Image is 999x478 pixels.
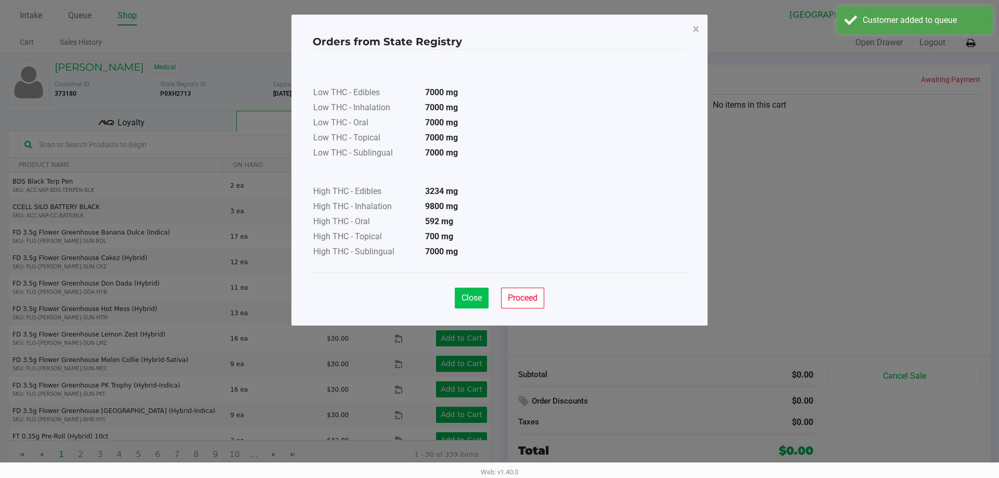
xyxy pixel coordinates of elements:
div: Customer added to queue [863,14,985,27]
strong: 7000 mg [425,247,458,256]
strong: 7000 mg [425,148,458,158]
span: Web: v1.40.0 [481,468,518,476]
span: × [693,22,699,36]
strong: 7000 mg [425,118,458,127]
button: Close [455,288,489,308]
strong: 592 mg [425,216,453,226]
td: High THC - Oral [313,215,417,230]
h4: Orders from State Registry [313,34,462,49]
td: High THC - Topical [313,230,417,245]
td: High THC - Inhalation [313,200,417,215]
strong: 9800 mg [425,201,458,211]
td: Low THC - Oral [313,116,417,131]
span: Proceed [508,293,537,303]
td: Low THC - Edibles [313,86,417,101]
span: Close [462,293,482,303]
td: High THC - Edibles [313,185,417,200]
td: Low THC - Topical [313,131,417,146]
td: Low THC - Sublingual [313,146,417,161]
td: High THC - Sublingual [313,245,417,260]
strong: 3234 mg [425,186,458,196]
strong: 700 mg [425,231,453,241]
td: Low THC - Inhalation [313,101,417,116]
button: Proceed [501,288,544,308]
strong: 7000 mg [425,87,458,97]
strong: 7000 mg [425,102,458,112]
strong: 7000 mg [425,133,458,143]
button: Close [684,15,708,44]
